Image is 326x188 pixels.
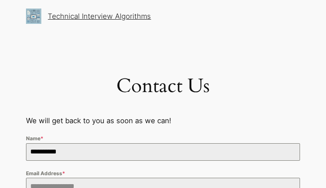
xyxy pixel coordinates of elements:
h1: Contact Us [26,75,300,98]
a: Technical Interview Algorithms [48,12,151,20]
label: Name [26,134,300,143]
p: We will get back to you as soon as we can! [26,115,300,126]
img: The Technical Interview Algorithms Course [26,9,41,24]
label: Email Address [26,169,300,178]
